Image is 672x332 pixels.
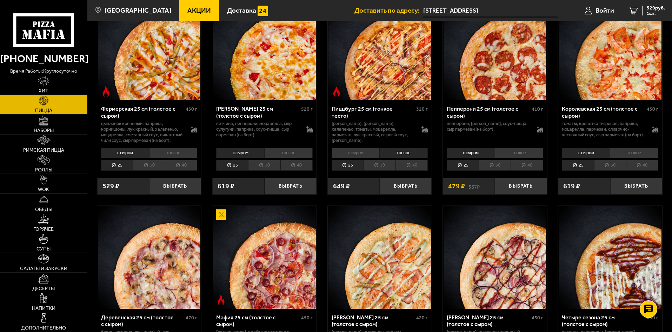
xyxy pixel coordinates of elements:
[101,121,184,143] p: цыпленок копченый, паприка, корнишоны, лук красный, халапеньо, моцарелла, сметанный соус, пикантн...
[562,121,645,138] p: томаты, креветка тигровая, паприка, моцарелла, пармезан, сливочно-чесночный соус, сыр пармезан (н...
[647,106,658,112] span: 450 г
[213,206,315,308] img: Мафия 25 см (толстое с сыром)
[301,106,313,112] span: 520 г
[227,7,256,14] span: Доставка
[34,128,54,133] span: Наборы
[332,160,364,171] li: 25
[596,7,614,14] span: Войти
[443,206,547,308] a: Чикен Барбекю 25 см (толстое с сыром)
[562,148,610,158] li: с сыром
[626,160,658,171] li: 40
[447,314,530,327] div: [PERSON_NAME] 25 см (толстое с сыром)
[532,315,543,321] span: 450 г
[562,314,645,327] div: Четыре сезона 25 см (толстое с сыром)
[101,148,149,158] li: с сыром
[332,314,415,327] div: [PERSON_NAME] 25 см (толстое с сыром)
[532,106,543,112] span: 410 г
[165,160,197,171] li: 40
[187,7,211,14] span: Акции
[264,148,313,158] li: тонкое
[423,4,558,17] input: Ваш адрес доставки
[610,148,658,158] li: тонкое
[258,6,268,16] img: 15daf4d41897b9f0e9f617042186c801.svg
[511,160,543,171] li: 40
[479,160,511,171] li: 30
[647,6,665,11] span: 529 руб.
[594,160,626,171] li: 30
[35,207,52,212] span: Обеды
[558,206,662,308] a: Четыре сезона 25 см (толстое с сыром)
[444,206,546,308] img: Чикен Барбекю 25 см (толстое с сыром)
[35,168,52,172] span: Роллы
[186,106,197,112] span: 430 г
[647,11,665,15] span: 1 шт.
[212,206,317,308] a: АкционныйОстрое блюдоМафия 25 см (толстое с сыром)
[23,148,64,153] span: Римская пицца
[36,247,51,252] span: Супы
[301,315,313,321] span: 450 г
[495,148,543,158] li: тонкое
[32,306,55,311] span: Напитки
[101,314,184,327] div: Деревенская 25 см (толстое с сыром)
[216,148,264,158] li: с сыром
[98,206,200,308] img: Деревенская 25 см (толстое с сыром)
[495,178,547,195] button: Выбрать
[416,106,428,112] span: 320 г
[448,183,465,190] span: 479 ₽
[610,178,662,195] button: Выбрать
[468,183,480,190] s: 567 ₽
[562,105,645,119] div: Королевская 25 см (толстое с сыром)
[447,121,530,132] p: пепперони, [PERSON_NAME], соус-пицца, сыр пармезан (на борт).
[379,148,428,158] li: тонкое
[102,183,119,190] span: 529 ₽
[20,266,67,271] span: Салаты и закуски
[39,89,48,93] span: Хит
[101,86,111,97] img: Острое блюдо
[562,160,594,171] li: 25
[328,206,431,308] img: Чикен Ранч 25 см (толстое с сыром)
[149,178,201,195] button: Выбрать
[216,295,226,305] img: Острое блюдо
[364,160,395,171] li: 30
[149,148,198,158] li: тонкое
[332,121,415,143] p: [PERSON_NAME], [PERSON_NAME], халапеньо, томаты, моцарелла, пармезан, лук красный, сырный соус, [...
[186,315,197,321] span: 470 г
[328,206,432,308] a: Чикен Ранч 25 см (толстое с сыром)
[416,315,428,321] span: 420 г
[97,206,201,308] a: Деревенская 25 см (толстое с сыром)
[332,105,415,119] div: Пиццбург 25 см (тонкое тесто)
[216,209,226,220] img: Акционный
[133,160,165,171] li: 30
[218,183,234,190] span: 619 ₽
[101,105,184,119] div: Фермерская 25 см (толстое с сыром)
[447,105,530,119] div: Пепперони 25 см (толстое с сыром)
[563,183,580,190] span: 619 ₽
[105,7,171,14] span: [GEOGRAPHIC_DATA]
[33,227,54,232] span: Горячее
[38,187,49,192] span: WOK
[447,160,479,171] li: 25
[216,105,299,119] div: [PERSON_NAME] 25 см (толстое с сыром)
[332,148,380,158] li: с сыром
[331,86,342,97] img: Острое блюдо
[354,7,423,14] span: Доставить по адресу:
[395,160,428,171] li: 40
[333,183,350,190] span: 649 ₽
[21,326,66,331] span: Дополнительно
[265,178,317,195] button: Выбрать
[447,148,495,158] li: с сыром
[280,160,313,171] li: 40
[32,286,55,291] span: Десерты
[101,160,133,171] li: 25
[35,108,52,113] span: Пицца
[216,121,299,138] p: ветчина, пепперони, моцарелла, сыр сулугуни, паприка, соус-пицца, сыр пармезан (на борт).
[248,160,280,171] li: 30
[380,178,432,195] button: Выбрать
[216,314,299,327] div: Мафия 25 см (толстое с сыром)
[559,206,661,308] img: Четыре сезона 25 см (толстое с сыром)
[216,160,248,171] li: 25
